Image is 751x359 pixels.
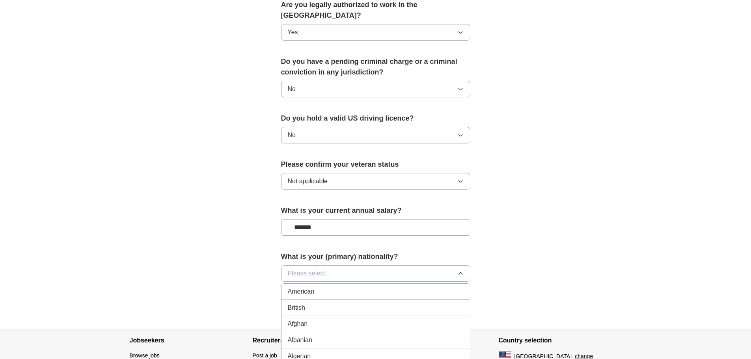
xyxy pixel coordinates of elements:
[281,81,470,97] button: No
[281,113,470,124] label: Do you hold a valid US driving licence?
[288,335,312,345] span: Albanian
[281,56,470,78] label: Do you have a pending criminal charge or a criminal conviction in any jurisdiction?
[281,127,470,143] button: No
[281,251,470,262] label: What is your (primary) nationality?
[288,84,296,94] span: No
[253,352,277,359] a: Post a job
[288,177,328,186] span: Not applicable
[130,352,160,359] a: Browse jobs
[281,24,470,41] button: Yes
[288,269,331,278] span: Please select...
[288,303,305,312] span: British
[288,28,298,37] span: Yes
[281,265,470,282] button: Please select...
[288,130,296,140] span: No
[288,287,315,296] span: American
[499,329,622,352] h4: Country selection
[281,173,470,190] button: Not applicable
[281,159,470,170] label: Please confirm your veteran status
[281,205,470,216] label: What is your current annual salary?
[288,319,308,329] span: Afghan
